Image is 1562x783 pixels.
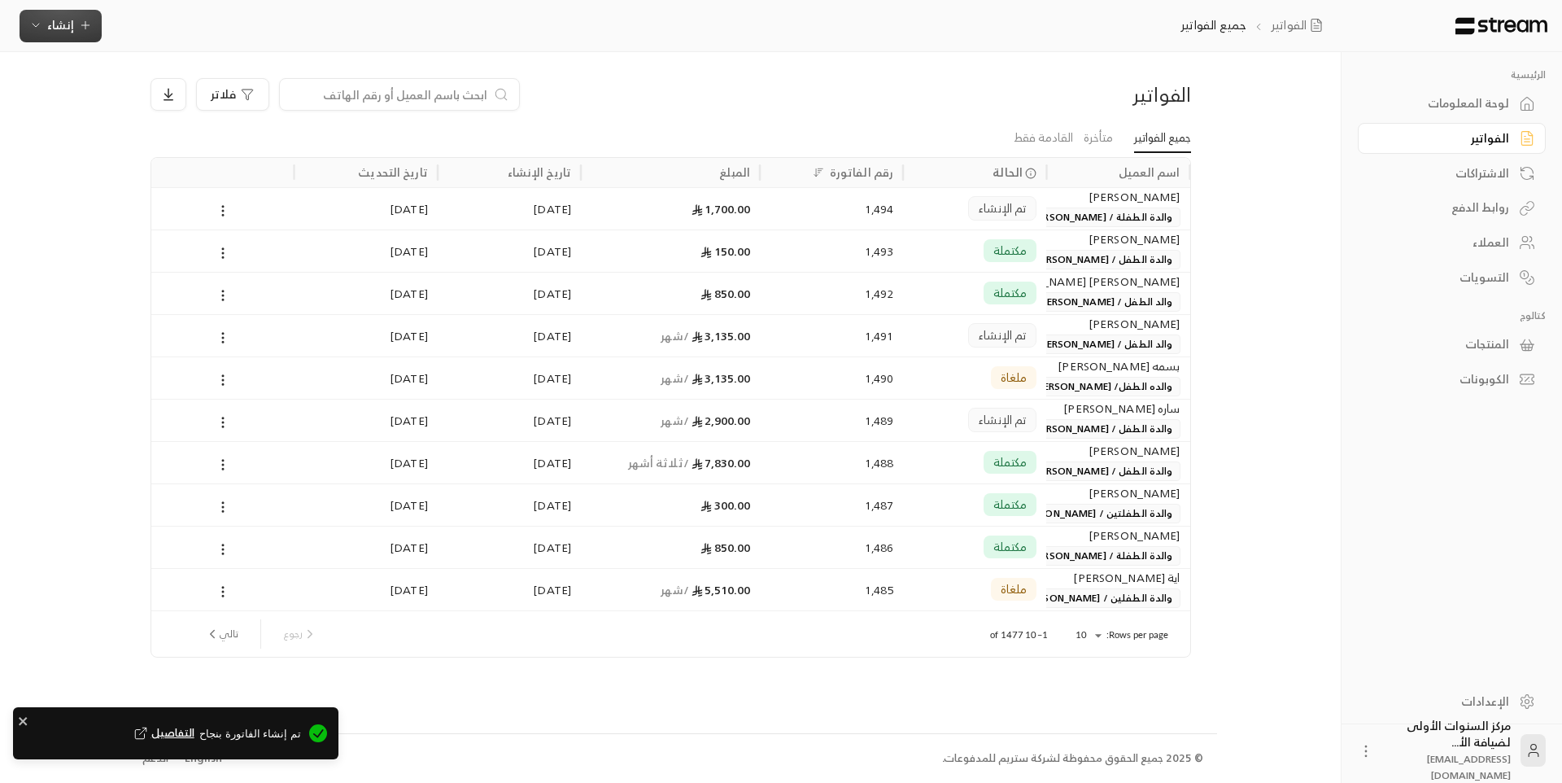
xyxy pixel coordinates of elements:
[1378,95,1509,112] div: لوحة المعلومات
[1056,442,1180,460] div: [PERSON_NAME]
[1358,685,1546,717] a: الإعدادات
[1012,504,1180,523] span: والدة الطفلتين / [PERSON_NAME]
[591,569,750,610] div: 5,510.00
[770,230,893,272] div: 1,493
[591,527,750,568] div: 850.00
[993,454,1028,470] span: مكتملة
[1378,269,1509,286] div: التسويات
[936,588,1180,608] span: والدة الطفلين / [PERSON_NAME] [PERSON_NAME]
[447,273,571,314] div: [DATE]
[1030,335,1180,354] span: والد الطفل / [PERSON_NAME]
[1024,419,1180,439] span: والدة الطفل / [PERSON_NAME]
[770,484,893,526] div: 1,487
[770,188,893,230] div: 1,494
[196,78,269,111] button: فلاتر
[770,357,893,399] div: 1,490
[304,527,428,568] div: [DATE]
[661,580,689,600] span: / شهر
[628,453,689,473] span: / ثلاثة أشهر
[20,10,102,42] button: إنشاء
[1358,88,1546,120] a: لوحة المعلومات
[809,163,828,182] button: Sort
[591,400,750,441] div: 2,900.00
[1378,199,1509,216] div: روابط الدفع
[591,357,750,399] div: 3,135.00
[979,412,1026,428] span: تم الإنشاء
[770,527,893,568] div: 1,486
[1358,364,1546,396] a: الكوبونات
[979,327,1026,343] span: تم الإنشاء
[1056,315,1180,333] div: [PERSON_NAME]
[1358,227,1546,259] a: العملاء
[447,484,571,526] div: [DATE]
[47,15,74,35] span: إنشاء
[1358,192,1546,224] a: روابط الدفع
[591,188,750,230] div: 1,700.00
[447,527,571,568] div: [DATE]
[358,162,428,182] div: تاريخ التحديث
[1024,250,1180,269] span: والدة الطفل / [PERSON_NAME]
[1378,371,1509,387] div: الكوبونات
[942,81,1190,107] div: الفواتير
[447,400,571,441] div: [DATE]
[1180,16,1329,34] nav: breadcrumb
[1022,208,1180,227] span: والدة الطفلة / [PERSON_NAME]
[993,164,1023,181] span: الحالة
[447,569,571,610] div: [DATE]
[993,496,1028,513] span: مكتملة
[1014,124,1073,152] a: القادمة فقط
[770,273,893,314] div: 1,492
[1378,336,1509,352] div: المنتجات
[1030,292,1180,312] span: والد الطفل / [PERSON_NAME]
[1106,628,1169,641] p: Rows per page:
[1378,693,1509,710] div: الإعدادات
[1358,68,1546,81] p: الرئيسية
[304,188,428,230] div: [DATE]
[661,368,689,388] span: / شهر
[304,273,428,314] div: [DATE]
[18,712,29,728] button: close
[304,484,428,526] div: [DATE]
[1056,230,1180,248] div: [PERSON_NAME]
[131,725,194,741] button: التفاصيل
[993,243,1028,259] span: مكتملة
[1067,625,1106,645] div: 10
[1084,124,1113,152] a: متأخرة
[304,230,428,272] div: [DATE]
[508,162,571,182] div: تاريخ الإنشاء
[1378,165,1509,182] div: الاشتراكات
[770,569,893,610] div: 1,485
[1358,309,1546,322] p: كتالوج
[993,539,1028,555] span: مكتملة
[447,230,571,272] div: [DATE]
[1056,569,1180,587] div: اية [PERSON_NAME]
[1134,124,1191,153] a: جميع الفواتير
[993,285,1028,301] span: مكتملة
[1271,16,1329,34] a: الفواتير
[1056,273,1180,291] div: [PERSON_NAME] [PERSON_NAME]
[447,315,571,357] div: [DATE]
[1119,162,1180,182] div: اسم العميل
[447,357,571,399] div: [DATE]
[979,200,1026,217] span: تم الإنشاء
[1056,188,1180,206] div: [PERSON_NAME]
[1358,261,1546,293] a: التسويات
[1378,234,1509,251] div: العملاء
[661,410,689,431] span: / شهر
[1358,157,1546,189] a: الاشتراكات
[661,326,689,346] span: / شهر
[591,484,750,526] div: 300.00
[770,400,893,441] div: 1,489
[1378,130,1509,147] div: الفواتير
[447,188,571,230] div: [DATE]
[1022,546,1180,566] span: والدة الطفلة / [PERSON_NAME]
[24,725,301,744] span: تم إنشاء الفاتورة بنجاح
[1056,527,1180,545] div: [PERSON_NAME]
[719,162,750,182] div: المبلغ
[1358,123,1546,155] a: الفواتير
[211,89,236,100] span: فلاتر
[1056,400,1180,418] div: ساره [PERSON_NAME]
[591,230,750,272] div: 150.00
[591,273,750,314] div: 850.00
